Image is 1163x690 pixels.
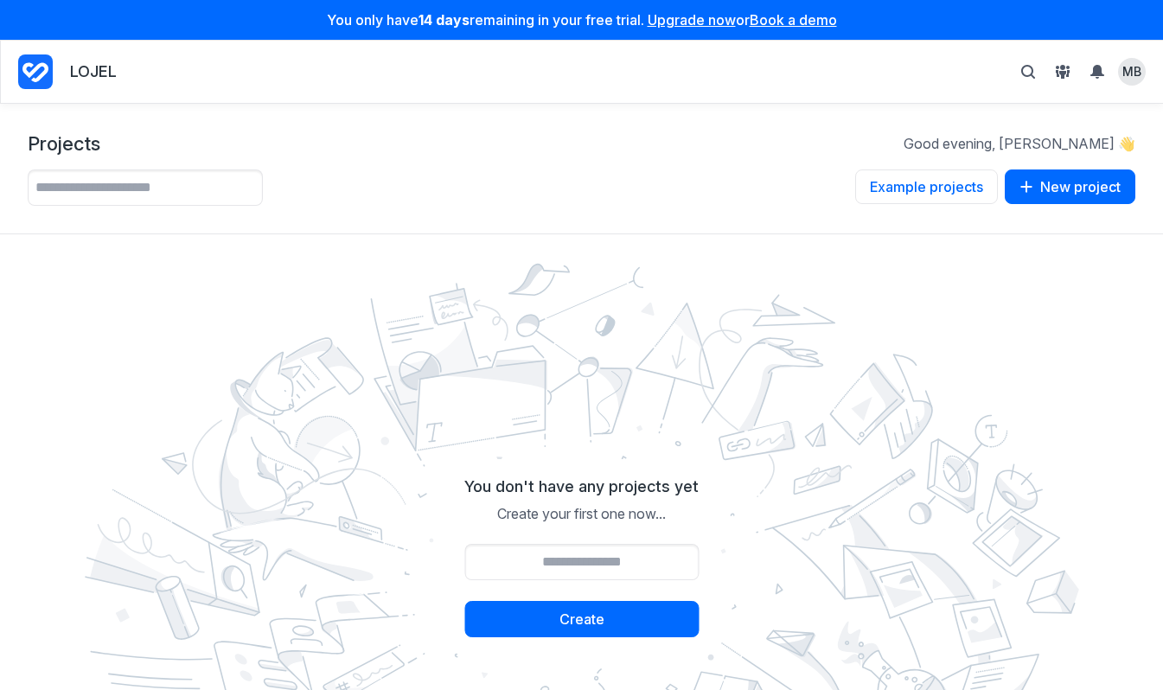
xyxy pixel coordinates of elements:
button: Create [464,601,699,637]
summary: View Notifications [1083,58,1118,86]
strong: 14 days [419,11,470,29]
a: New project [1005,169,1135,206]
a: Book a demo [750,11,837,29]
button: New project [1005,169,1135,204]
p: LOJEL [70,61,117,83]
summary: View profile menu [1118,58,1146,86]
h1: Projects [28,131,100,156]
span: MB [1122,63,1141,80]
a: Upgrade now [648,11,736,29]
p: Good evening, [PERSON_NAME] 👋 [904,134,1135,153]
a: Example projects [855,169,998,206]
button: View People & Groups [1049,58,1077,86]
p: Create your first one now... [464,504,699,523]
button: Toggle search bar [1014,58,1042,86]
h2: You don't have any projects yet [464,476,699,497]
p: You only have remaining in your free trial. or [10,10,1153,29]
a: Project Dashboard [18,51,53,93]
button: Example projects [855,169,998,204]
